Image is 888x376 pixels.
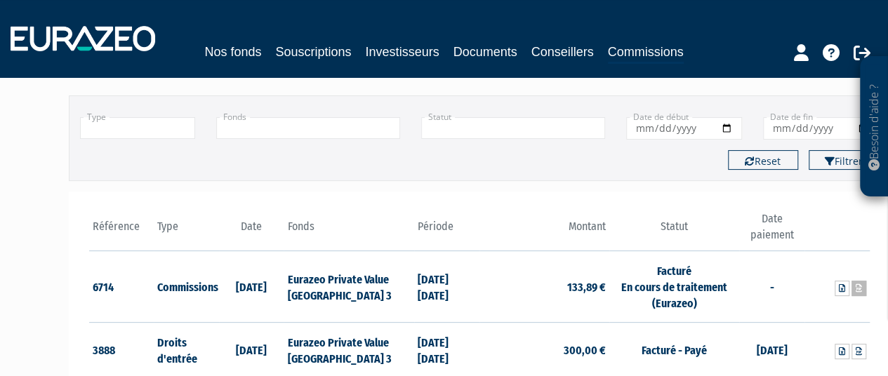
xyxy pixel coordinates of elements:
td: [DATE] [DATE] [414,251,479,323]
td: Commissions [154,251,219,323]
button: Reset [728,150,798,170]
th: Statut [609,211,739,251]
a: Conseillers [531,42,594,62]
td: 133,89 € [479,251,609,323]
th: Référence [89,211,154,251]
a: Commissions [608,42,684,64]
th: Période [414,211,479,251]
td: Facturé En cours de traitement (Eurazeo) [609,251,739,323]
a: Documents [453,42,517,62]
p: Besoin d'aide ? [866,64,882,190]
a: Investisseurs [365,42,439,62]
th: Fonds [284,211,413,251]
th: Type [154,211,219,251]
th: Montant [479,211,609,251]
th: Date paiement [739,211,804,251]
button: Filtrer [809,150,879,170]
th: Date [219,211,284,251]
a: Souscriptions [275,42,351,62]
td: [DATE] [219,251,284,323]
td: Eurazeo Private Value [GEOGRAPHIC_DATA] 3 [284,251,413,323]
a: Nos fonds [204,42,261,62]
img: 1732889491-logotype_eurazeo_blanc_rvb.png [11,26,155,51]
td: - [739,251,804,323]
td: 6714 [89,251,154,323]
